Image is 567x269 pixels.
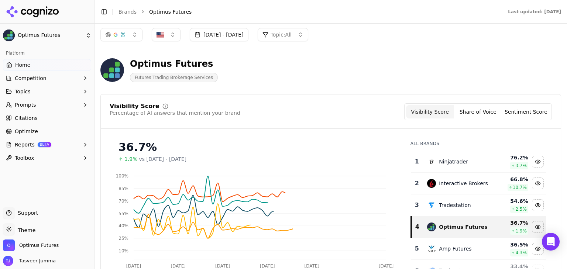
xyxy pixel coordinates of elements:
span: Topic: All [271,31,292,38]
button: Competition [3,72,91,84]
div: Percentage of AI answers that mention your brand [110,109,240,117]
div: 1 [414,157,420,166]
div: 4 [415,223,420,231]
span: Home [15,61,30,69]
div: 66.8 % [494,176,528,183]
tspan: [DATE] [260,263,275,269]
button: Share of Voice [454,105,502,118]
tspan: 70% [118,199,128,204]
tr: 4optimus futuresOptimus Futures36.7%1.9%Hide optimus futures data [411,216,546,238]
div: 36.7 % [494,219,528,227]
span: 1.9% [124,155,138,163]
span: BETA [38,142,51,147]
button: Hide interactive brokers data [532,177,544,189]
tspan: 85% [118,186,128,191]
tspan: 55% [118,211,128,216]
span: Support [15,209,38,217]
div: Optimus Futures [439,223,487,231]
a: Optimize [3,125,91,137]
div: Platform [3,47,91,59]
div: 36.5 % [494,241,528,248]
button: Prompts [3,99,91,111]
div: Ninjatrader [439,158,468,165]
tspan: [DATE] [379,263,394,269]
img: Tasveer Jumma [3,256,13,266]
div: 76.2 % [494,154,528,161]
tr: 1ninjatraderNinjatrader76.2%3.7%Hide ninjatrader data [411,151,546,173]
img: Optimus Futures [3,30,15,41]
button: Topics [3,86,91,97]
button: Visibility Score [406,105,454,118]
img: Optimus Futures [3,239,15,251]
tspan: 25% [118,236,128,241]
img: tradestation [427,201,436,210]
button: [DATE] - [DATE] [190,28,248,41]
tr: 5amp futuresAmp Futures36.5%4.3%Hide amp futures data [411,238,546,260]
tspan: [DATE] [215,263,230,269]
img: ninjatrader [427,157,436,166]
img: amp futures [427,244,436,253]
div: Optimus Futures [130,58,218,70]
span: Topics [15,88,31,95]
div: All Brands [410,141,546,146]
span: Futures Trading Brokerage Services [130,73,218,82]
button: Hide ninjatrader data [532,156,544,168]
button: Toolbox [3,152,91,164]
div: Interactive Brokers [439,180,488,187]
tspan: 100% [116,173,128,179]
span: Citations [15,114,38,122]
img: interactive brokers [427,179,436,188]
span: 4.3 % [515,250,527,256]
img: optimus futures [427,223,436,231]
div: Amp Futures [439,245,471,252]
div: 3 [414,201,420,210]
tspan: [DATE] [305,263,320,269]
button: Hide tradestation data [532,199,544,211]
span: Competition [15,75,47,82]
button: Hide optimus futures data [532,221,544,233]
button: Open organization switcher [3,239,59,251]
button: ReportsBETA [3,139,91,151]
a: Brands [118,9,137,15]
div: 5 [414,244,420,253]
div: Visibility Score [110,103,159,109]
span: Optimus Futures [149,8,192,15]
div: 36.7% [118,141,396,154]
tspan: [DATE] [126,263,141,269]
span: Optimize [15,128,38,135]
nav: breadcrumb [118,8,493,15]
span: Optimus Futures [18,32,82,39]
button: Sentiment Score [502,105,550,118]
tspan: 10% [118,248,128,254]
div: 54.6 % [494,197,528,205]
tspan: [DATE] [171,263,186,269]
span: vs [DATE] - [DATE] [139,155,187,163]
a: Home [3,59,91,71]
span: Prompts [15,101,36,108]
tr: 3tradestationTradestation54.6%2.5%Hide tradestation data [411,194,546,216]
span: Reports [15,141,35,148]
div: Tradestation [439,201,471,209]
span: 3.7 % [515,163,527,169]
div: Last updated: [DATE] [508,9,561,15]
tr: 2interactive brokersInteractive Brokers66.8%10.7%Hide interactive brokers data [411,173,546,194]
span: 1.9 % [515,228,527,234]
span: Tasveer Jumma [16,258,56,264]
span: 10.7 % [513,184,527,190]
img: Optimus Futures [100,58,124,82]
span: Theme [15,227,35,233]
button: Open user button [3,256,56,266]
span: 2.5 % [515,206,527,212]
span: Optimus Futures [19,242,59,249]
button: Hide amp futures data [532,243,544,255]
a: Citations [3,112,91,124]
div: 2 [414,179,420,188]
span: Toolbox [15,154,34,162]
div: Open Intercom Messenger [542,233,560,251]
tspan: 40% [118,223,128,228]
img: United States [157,31,164,38]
